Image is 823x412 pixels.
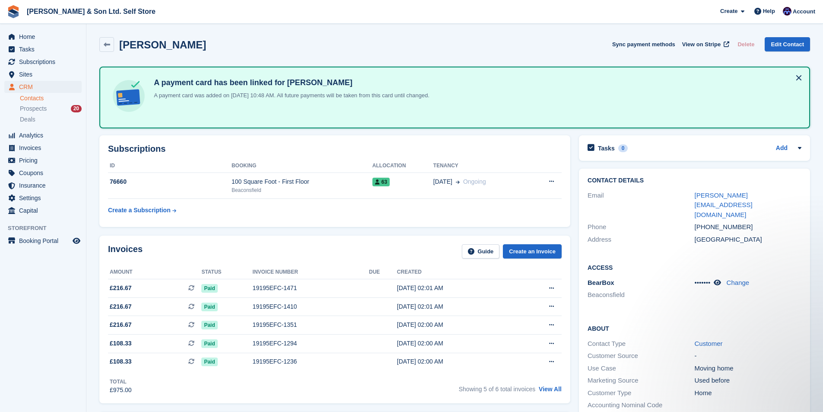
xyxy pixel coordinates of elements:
a: Change [727,279,750,286]
div: Phone [588,222,694,232]
a: menu [4,43,82,55]
a: Create an Invoice [503,244,562,259]
a: Customer [695,340,723,347]
div: Home [695,388,801,398]
span: Analytics [19,129,71,141]
div: 100 Square Foot - First Floor [232,177,372,186]
div: Contact Type [588,339,694,349]
a: [PERSON_NAME][EMAIL_ADDRESS][DOMAIN_NAME] [695,192,753,218]
div: Moving home [695,364,801,374]
span: Capital [19,204,71,217]
span: Insurance [19,179,71,192]
span: CRM [19,81,71,93]
span: Deals [20,115,35,124]
a: menu [4,192,82,204]
span: Storefront [8,224,86,233]
span: Coupons [19,167,71,179]
div: Total [110,378,132,386]
span: Invoices [19,142,71,154]
img: card-linked-ebf98d0992dc2aeb22e95c0e3c79077019eb2392cfd83c6a337811c24bc77127.svg [111,78,147,114]
div: [DATE] 02:01 AM [397,302,515,311]
div: 19195EFC-1294 [253,339,369,348]
p: A payment card was added on [DATE] 10:48 AM. All future payments will be taken from this card unt... [150,91,429,100]
a: menu [4,154,82,166]
a: Preview store [71,236,82,246]
span: 63 [372,178,390,186]
h2: Access [588,263,801,271]
img: stora-icon-8386f47178a22dfd0bd8f6a31ec36ba5ce8667c1dd55bd0f319d3a0aa187defe.svg [7,5,20,18]
div: Used before [695,376,801,386]
a: Add [776,144,788,153]
th: Allocation [372,159,433,173]
span: [DATE] [433,177,452,186]
span: Account [793,7,815,16]
a: Edit Contact [765,37,810,51]
span: View on Stripe [682,40,721,49]
span: Booking Portal [19,235,71,247]
span: Paid [201,358,217,366]
div: [DATE] 02:00 AM [397,357,515,366]
span: Subscriptions [19,56,71,68]
th: Tenancy [433,159,529,173]
h2: Contact Details [588,177,801,184]
a: Prospects 20 [20,104,82,113]
div: [PHONE_NUMBER] [695,222,801,232]
h2: About [588,324,801,332]
span: BearBox [588,279,614,286]
div: Address [588,235,694,245]
span: Ongoing [463,178,486,185]
span: Help [763,7,775,16]
div: [GEOGRAPHIC_DATA] [695,235,801,245]
a: View All [539,386,562,393]
div: 19195EFC-1471 [253,284,369,293]
div: 19195EFC-1351 [253,320,369,329]
div: Customer Type [588,388,694,398]
div: [DATE] 02:00 AM [397,320,515,329]
span: £108.33 [110,357,132,366]
a: menu [4,56,82,68]
span: Sites [19,68,71,80]
h2: Tasks [598,144,615,152]
div: Beaconsfield [232,186,372,194]
div: 76660 [108,177,232,186]
div: Accounting Nominal Code [588,400,694,410]
span: Paid [201,284,217,293]
span: £216.67 [110,284,132,293]
div: Customer Source [588,351,694,361]
a: View on Stripe [679,37,731,51]
li: Beaconsfield [588,290,694,300]
a: [PERSON_NAME] & Son Ltd. Self Store [23,4,159,19]
span: Pricing [19,154,71,166]
span: Paid [201,339,217,348]
span: Home [19,31,71,43]
a: menu [4,179,82,192]
span: ••••••• [695,279,711,286]
a: Create a Subscription [108,202,176,218]
span: Prospects [20,105,47,113]
div: 0 [618,144,628,152]
span: £216.67 [110,302,132,311]
a: Deals [20,115,82,124]
div: Marketing Source [588,376,694,386]
h2: Subscriptions [108,144,562,154]
span: Create [720,7,737,16]
div: 20 [71,105,82,112]
th: ID [108,159,232,173]
th: Invoice number [253,265,369,279]
a: menu [4,129,82,141]
div: £975.00 [110,386,132,395]
div: - [695,351,801,361]
img: Josey Kitching [783,7,791,16]
span: Showing 5 of 6 total invoices [459,386,535,393]
a: menu [4,204,82,217]
div: Email [588,191,694,220]
th: Created [397,265,515,279]
button: Sync payment methods [612,37,675,51]
th: Status [201,265,252,279]
div: 19195EFC-1236 [253,357,369,366]
a: menu [4,167,82,179]
a: menu [4,31,82,43]
th: Due [369,265,397,279]
a: menu [4,235,82,247]
div: Use Case [588,364,694,374]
